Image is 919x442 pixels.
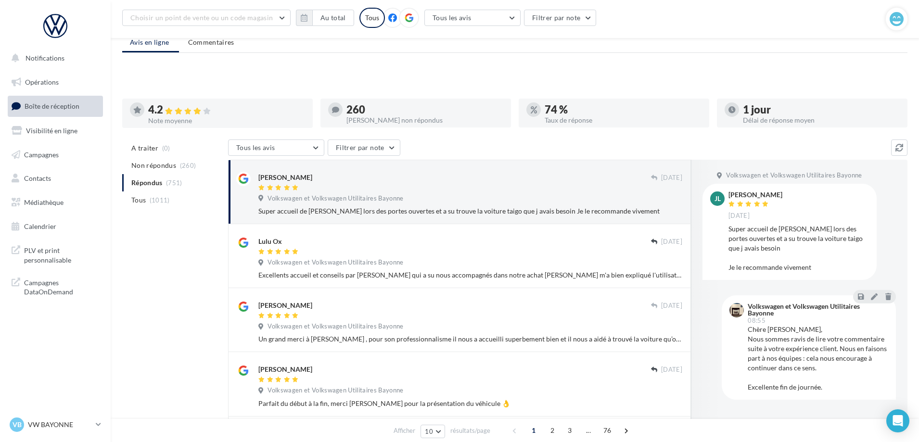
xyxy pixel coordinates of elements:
button: Choisir un point de vente ou un code magasin [122,10,291,26]
a: VB VW BAYONNE [8,416,103,434]
span: VB [13,420,22,429]
span: Campagnes [24,150,59,158]
div: 260 [346,104,503,115]
span: [DATE] [728,212,750,220]
button: Au total [296,10,354,26]
span: 3 [562,423,577,438]
span: [DATE] [661,366,682,374]
a: Campagnes DataOnDemand [6,272,105,301]
div: [PERSON_NAME] non répondus [346,117,503,124]
button: Filtrer par note [328,139,400,156]
div: Excellents accueil et conseils par [PERSON_NAME] qui a su nous accompagnés dans notre achat [PERS... [258,270,682,280]
a: Visibilité en ligne [6,121,105,141]
span: 2 [545,423,560,438]
span: Volkswagen et Volkswagen Utilitaires Bayonne [268,322,403,331]
span: Volkswagen et Volkswagen Utilitaires Bayonne [268,258,403,267]
span: Tous [131,195,146,205]
span: Tous les avis [236,143,275,152]
div: Volkswagen et Volkswagen Utilitaires Bayonne [748,303,886,316]
a: Calendrier [6,216,105,237]
span: (1011) [150,196,170,204]
span: 1 [526,423,541,438]
p: VW BAYONNE [28,420,92,429]
span: Non répondus [131,161,176,170]
a: Contacts [6,168,105,189]
div: Super accueil de [PERSON_NAME] lors des portes ouvertes et a su trouve la voiture taigo que j ava... [728,224,869,272]
div: [PERSON_NAME] [728,191,782,198]
div: Lulu Ox [258,237,282,246]
span: ... [581,423,596,438]
span: 10 [425,428,433,435]
span: Calendrier [24,222,56,230]
div: Chère [PERSON_NAME], Nous sommes ravis de lire votre commentaire suite à votre expérience client.... [748,325,888,392]
div: [PERSON_NAME] [258,173,312,182]
span: Contacts [24,174,51,182]
div: Super accueil de [PERSON_NAME] lors des portes ouvertes et a su trouve la voiture taigo que j ava... [258,206,682,216]
span: Tous les avis [433,13,472,22]
button: Filtrer par note [524,10,597,26]
button: 10 [421,425,445,438]
span: Volkswagen et Volkswagen Utilitaires Bayonne [268,194,403,203]
span: [DATE] [661,238,682,246]
a: Opérations [6,72,105,92]
a: Médiathèque [6,192,105,213]
span: résultats/page [450,426,490,435]
span: Volkswagen et Volkswagen Utilitaires Bayonne [268,386,403,395]
button: Tous les avis [228,139,324,156]
div: Parfait du début à la fin, merci [PERSON_NAME] pour la présentation du véhicule 👌 [258,399,682,408]
span: (260) [180,162,196,169]
div: [PERSON_NAME] [258,365,312,374]
div: Note moyenne [148,117,305,124]
span: [DATE] [661,174,682,182]
button: Notifications [6,48,101,68]
div: [PERSON_NAME] [258,301,312,310]
div: 1 jour [743,104,900,115]
span: Jl [715,194,721,203]
div: 74 % [545,104,702,115]
a: PLV et print personnalisable [6,240,105,268]
div: Tous [359,8,385,28]
button: Tous les avis [424,10,521,26]
a: Boîte de réception [6,96,105,116]
span: Visibilité en ligne [26,126,77,135]
span: Choisir un point de vente ou un code magasin [130,13,273,22]
button: Au total [312,10,354,26]
span: (0) [162,144,170,152]
span: Boîte de réception [25,102,79,110]
div: Délai de réponse moyen [743,117,900,124]
span: Commentaires [188,38,234,47]
div: Taux de réponse [545,117,702,124]
span: Volkswagen et Volkswagen Utilitaires Bayonne [726,171,862,180]
a: Campagnes [6,145,105,165]
span: PLV et print personnalisable [24,244,99,265]
span: Campagnes DataOnDemand [24,276,99,297]
span: Médiathèque [24,198,64,206]
div: Open Intercom Messenger [886,409,909,432]
div: Un grand merci à [PERSON_NAME] , pour son professionnalisme il nous a accueilli superbement bien ... [258,334,682,344]
span: 76 [600,423,615,438]
span: [DATE] [661,302,682,310]
span: Afficher [394,426,415,435]
span: A traiter [131,143,158,153]
div: 4.2 [148,104,305,115]
span: Notifications [26,54,64,62]
span: 08:55 [748,317,766,324]
span: Opérations [25,78,59,86]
